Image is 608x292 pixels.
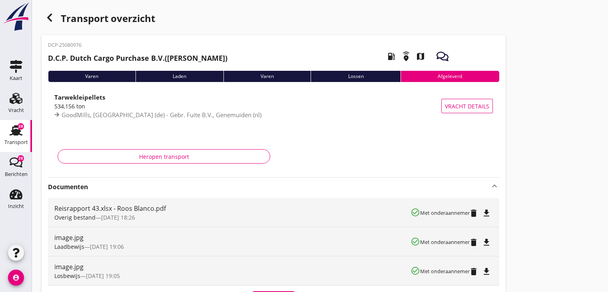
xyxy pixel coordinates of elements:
[18,155,24,162] div: 28
[48,88,499,124] a: Tarwekleipellets534,156 tonGoodMills, [GEOGRAPHIC_DATA] (de) - Gebr. Fuite B.V., Genemuiden (nl)V...
[311,71,401,82] div: Lossen
[8,108,24,113] div: Vracht
[420,268,470,275] small: Met onderaannemer
[48,71,136,82] div: Varen
[54,272,411,280] div: —
[48,182,490,192] strong: Documenten
[490,181,499,191] i: keyboard_arrow_up
[62,111,261,119] span: GoodMills, [GEOGRAPHIC_DATA] (de) - Gebr. Fuite B.V., Genemuiden (nl)
[411,208,420,217] i: check_circle_outline
[411,266,420,276] i: check_circle_outline
[54,243,84,250] span: Laadbewijs
[48,42,227,49] p: DCP-25080976
[401,71,499,82] div: Afgeleverd
[10,76,22,81] div: Kaart
[4,140,28,145] div: Transport
[101,214,135,221] span: [DATE] 18:26
[58,149,270,164] button: Heropen transport
[409,45,432,68] i: map
[54,214,96,221] span: Overig bestand
[54,102,441,110] div: 534,156 ton
[445,102,489,110] span: Vracht details
[8,204,24,209] div: Inzicht
[482,208,491,218] i: file_download
[482,238,491,247] i: file_download
[54,272,80,280] span: Losbewijs
[48,53,227,64] h2: ([PERSON_NAME])
[48,53,165,63] strong: D.C.P. Dutch Cargo Purchase B.V.
[18,123,24,130] div: 28
[223,71,311,82] div: Varen
[2,2,30,32] img: logo-small.a267ee39.svg
[482,267,491,276] i: file_download
[54,213,411,222] div: —
[8,270,24,286] i: account_circle
[54,242,411,251] div: —
[136,71,223,82] div: Laden
[54,93,105,101] strong: Tarwekleipellets
[420,238,470,246] small: Met onderaannemer
[54,262,411,272] div: image.jpg
[469,208,478,218] i: delete
[380,45,403,68] i: local_gas_station
[64,152,263,161] div: Heropen transport
[42,10,506,29] div: Transport overzicht
[469,267,478,276] i: delete
[469,238,478,247] i: delete
[90,243,124,250] span: [DATE] 19:06
[54,233,411,242] div: image.jpg
[420,209,470,216] small: Met onderaannemer
[86,272,120,280] span: [DATE] 19:05
[441,99,493,113] button: Vracht details
[5,172,28,177] div: Berichten
[395,45,417,68] i: emergency_share
[54,204,411,213] div: Reisrapport 43.xlsx - Roos Blanco.pdf
[411,237,420,246] i: check_circle_outline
